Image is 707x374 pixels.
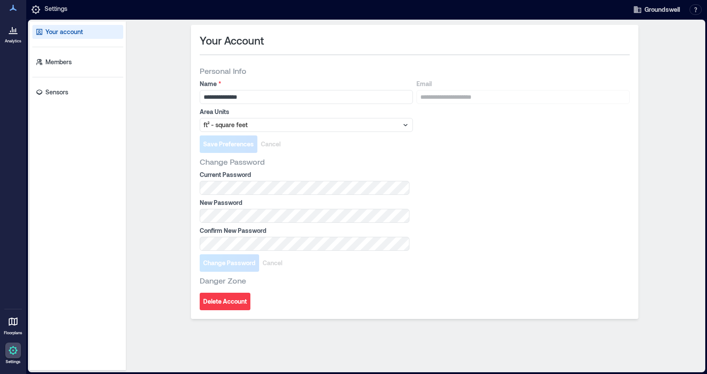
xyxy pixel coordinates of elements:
[4,330,22,336] p: Floorplans
[203,259,256,267] span: Change Password
[45,58,72,66] p: Members
[257,135,284,153] button: Cancel
[45,88,68,97] p: Sensors
[200,135,257,153] button: Save Preferences
[200,198,408,207] label: New Password
[32,55,123,69] a: Members
[5,38,21,44] p: Analytics
[45,4,67,15] p: Settings
[3,340,24,367] a: Settings
[259,254,286,272] button: Cancel
[200,254,259,272] button: Change Password
[416,80,628,88] label: Email
[200,66,246,76] span: Personal Info
[200,170,408,179] label: Current Password
[200,275,246,286] span: Danger Zone
[200,226,408,235] label: Confirm New Password
[631,3,683,17] button: Groundswell
[2,19,24,46] a: Analytics
[203,297,247,306] span: Delete Account
[45,28,83,36] p: Your account
[200,293,250,310] button: Delete Account
[1,311,25,338] a: Floorplans
[203,140,254,149] span: Save Preferences
[6,359,21,364] p: Settings
[32,85,123,99] a: Sensors
[261,140,281,149] span: Cancel
[200,80,411,88] label: Name
[200,156,265,167] span: Change Password
[200,34,264,48] span: Your Account
[200,107,411,116] label: Area Units
[645,5,680,14] span: Groundswell
[32,25,123,39] a: Your account
[263,259,282,267] span: Cancel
